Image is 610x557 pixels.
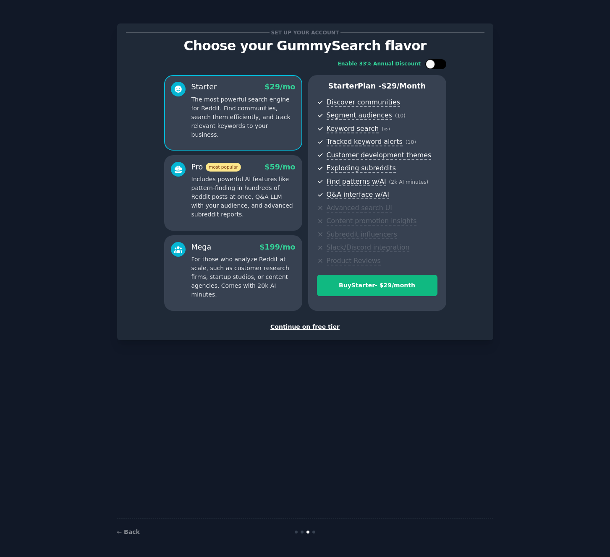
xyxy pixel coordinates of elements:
[191,255,296,299] p: For those who analyze Reddit at scale, such as customer research firms, startup studios, or conte...
[317,281,437,290] div: Buy Starter - $ 29 /month
[206,163,241,172] span: most popular
[191,162,241,172] div: Pro
[191,242,212,252] div: Mega
[382,126,390,132] span: ( ∞ )
[191,82,217,92] div: Starter
[259,243,295,251] span: $ 199 /mo
[327,138,403,146] span: Tracked keyword alerts
[327,243,410,252] span: Slack/Discord integration
[327,190,389,199] span: Q&A interface w/AI
[395,113,406,119] span: ( 10 )
[327,217,417,226] span: Content promotion insights
[327,230,397,239] span: Subreddit influencers
[327,111,392,120] span: Segment audiences
[126,323,484,331] div: Continue on free tier
[327,98,400,107] span: Discover communities
[389,179,429,185] span: ( 2k AI minutes )
[191,95,296,139] p: The most powerful search engine for Reddit. Find communities, search them efficiently, and track ...
[327,125,379,133] span: Keyword search
[317,275,437,296] button: BuyStarter- $29/month
[327,257,381,265] span: Product Reviews
[327,164,396,173] span: Exploding subreddits
[327,151,432,160] span: Customer development themes
[338,60,421,68] div: Enable 33% Annual Discount
[264,83,295,91] span: $ 29 /mo
[327,204,392,213] span: Advanced search UI
[191,175,296,219] p: Includes powerful AI features like pattern-finding in hundreds of Reddit posts at once, Q&A LLM w...
[117,528,140,535] a: ← Back
[406,139,416,145] span: ( 10 )
[317,81,437,91] p: Starter Plan -
[264,163,295,171] span: $ 59 /mo
[382,82,426,90] span: $ 29 /month
[270,28,340,37] span: Set up your account
[126,39,484,53] p: Choose your GummySearch flavor
[327,177,386,186] span: Find patterns w/AI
